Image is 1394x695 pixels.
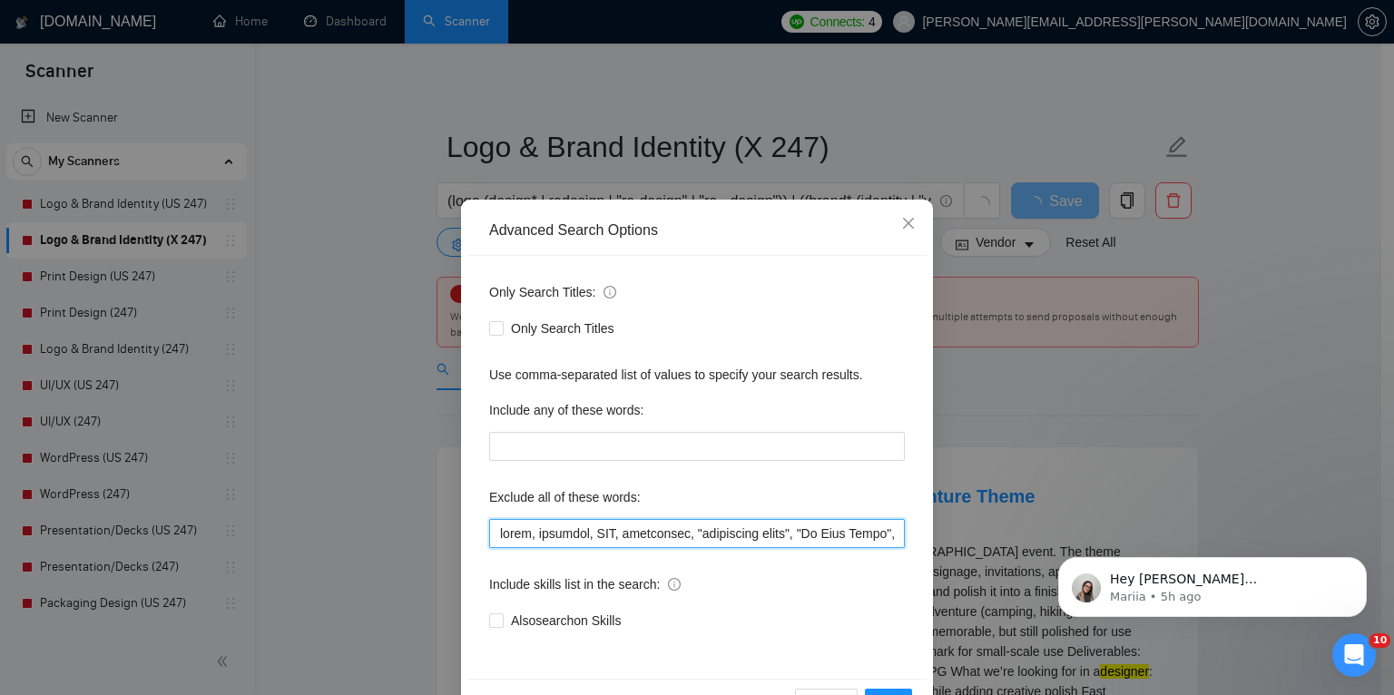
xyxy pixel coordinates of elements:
span: Include skills list in the search: [489,574,681,594]
iframe: Intercom live chat [1332,633,1376,677]
iframe: Intercom notifications message [1031,519,1394,646]
label: Include any of these words: [489,396,643,425]
span: info-circle [604,286,616,299]
div: Use comma-separated list of values to specify your search results. [489,365,905,385]
span: Only Search Titles [504,318,622,338]
span: 10 [1369,633,1390,648]
span: Also search on Skills [504,611,628,631]
div: Advanced Search Options [489,220,905,240]
span: Only Search Titles: [489,282,616,302]
span: info-circle [668,578,681,591]
label: Exclude all of these words: [489,483,641,512]
span: close [901,216,916,230]
button: Close [884,200,933,249]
